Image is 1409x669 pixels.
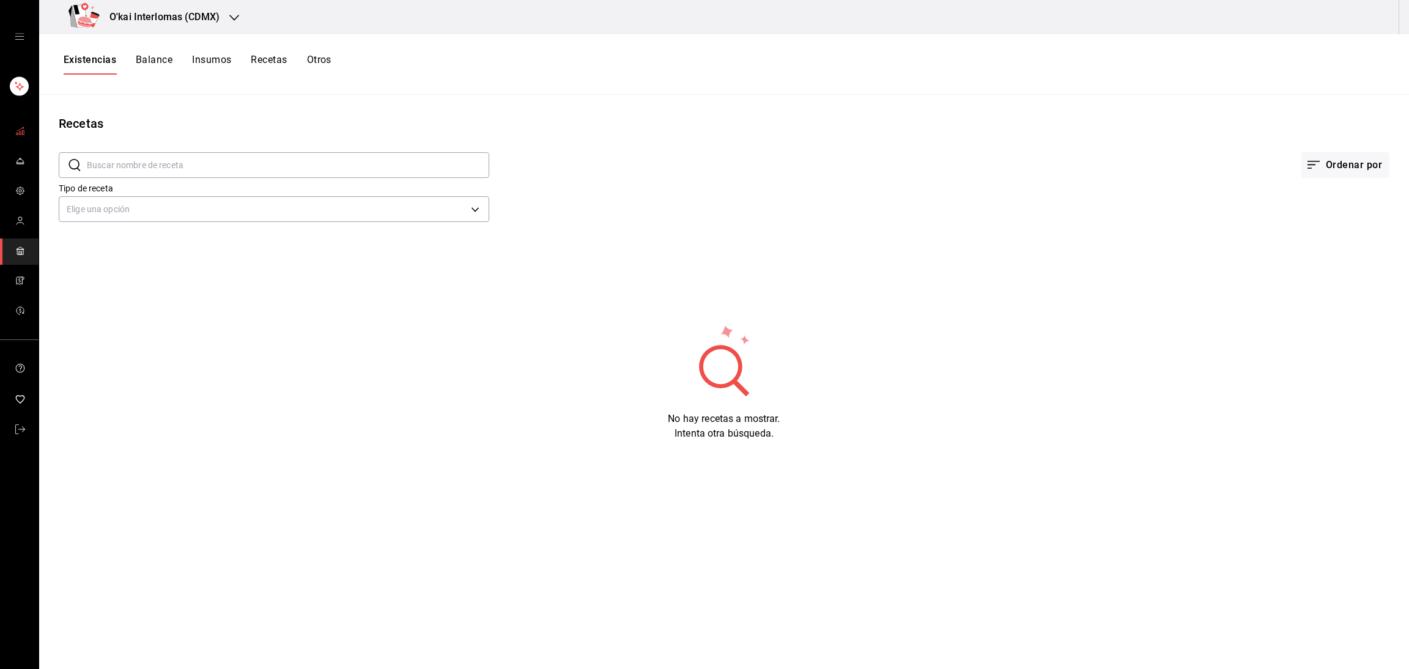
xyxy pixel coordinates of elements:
button: Ordenar por [1301,152,1389,178]
h3: O'kai Interlomas (CDMX) [100,10,220,24]
label: Tipo de receta [59,184,489,193]
button: Otros [307,54,331,75]
button: Recetas [251,54,287,75]
button: open drawer [15,32,24,42]
div: Recetas [59,114,103,133]
input: Buscar nombre de receta [87,153,489,177]
div: Elige una opción [59,196,489,222]
button: Balance [136,54,172,75]
button: Insumos [192,54,231,75]
button: Existencias [64,54,116,75]
div: navigation tabs [64,54,331,75]
span: No hay recetas a mostrar. Intenta otra búsqueda. [668,413,780,439]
